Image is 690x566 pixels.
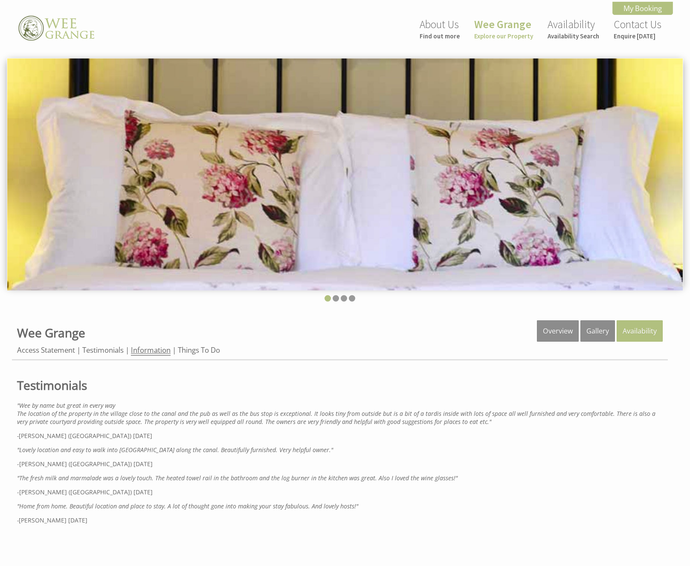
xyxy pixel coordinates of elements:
[580,320,615,342] a: Gallery
[614,17,661,40] a: Contact UsEnquire [DATE]
[17,377,663,393] a: Testimonials
[178,345,220,355] a: Things To Do
[548,32,599,40] small: Availability Search
[17,432,663,440] p: [PERSON_NAME] ([GEOGRAPHIC_DATA]) [DATE]
[537,320,579,342] a: Overview
[17,516,19,524] em: -
[131,345,171,356] a: Information
[17,488,663,496] p: -[PERSON_NAME] ([GEOGRAPHIC_DATA]) [DATE]
[17,474,458,482] em: "The fresh milk and marmalade was a lovely touch. The heated towel rail in the bathroom and the l...
[17,325,85,341] a: Wee Grange
[17,502,358,510] em: "Home from home. Beautiful location and place to stay. A lot of thought gone into making your sta...
[17,432,19,440] em: -
[474,17,533,40] a: Wee GrangeExplore our Property
[548,17,599,40] a: AvailabilityAvailability Search
[17,401,655,426] em: "Wee by name but great in every way The location of the property in the village close to the cana...
[420,32,460,40] small: Find out more
[612,2,673,15] a: My Booking
[17,345,75,355] a: Access Statement
[17,516,663,524] p: [PERSON_NAME] [DATE]
[82,345,124,355] a: Testimonials
[420,17,460,40] a: About UsFind out more
[12,14,97,44] img: Wee Grange
[474,32,533,40] small: Explore our Property
[17,460,663,468] p: -[PERSON_NAME] ([GEOGRAPHIC_DATA]) [DATE]
[614,32,661,40] small: Enquire [DATE]
[617,320,663,342] a: Availability
[17,446,333,454] em: "Lovely location and easy to walk into [GEOGRAPHIC_DATA] along the canal. Beautifully furnished. ...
